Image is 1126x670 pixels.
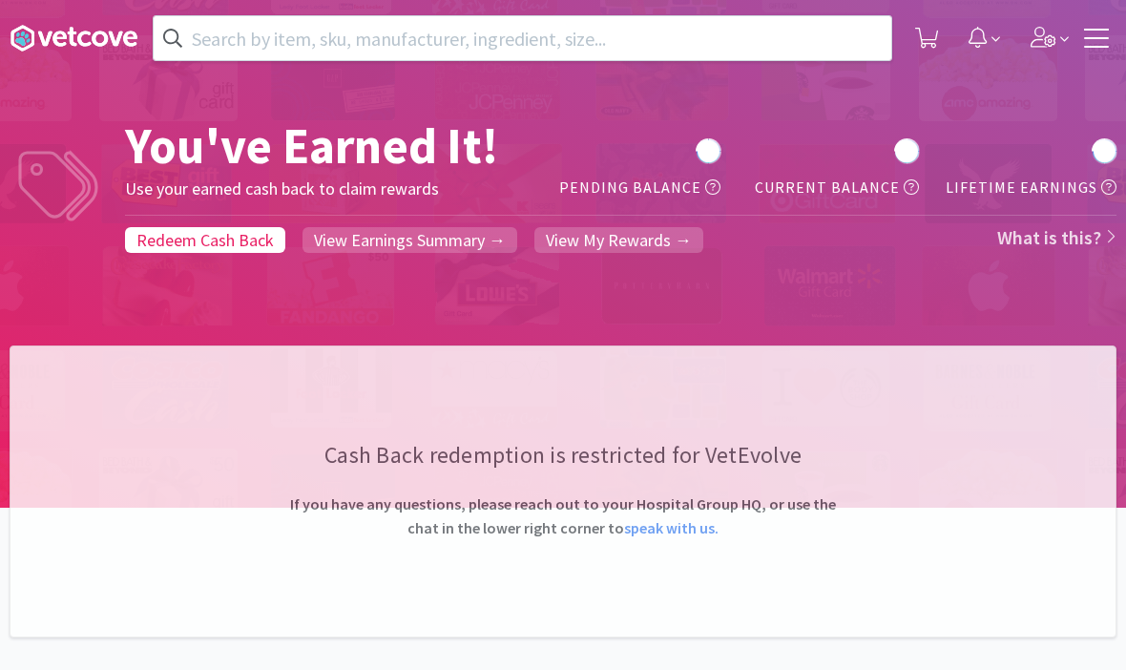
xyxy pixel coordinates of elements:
[277,492,849,541] h3: If you have any questions, please reach out to your Hospital Group HQ, or use the chat in the low...
[997,225,1117,249] a: What is this?
[534,227,703,253] a: View My Rewards →
[154,16,891,60] input: Search by item, sku, manufacturer, ingredient, size...
[125,227,285,253] a: Redeem Cash Back
[314,229,506,251] span: View Earnings Summary →
[277,442,849,470] p: Cash Back redemption is restricted for VetEvolve
[538,176,720,200] h5: Pending Balance
[736,176,918,200] h5: Current Balance
[125,176,538,203] h5: Use your earned cash back to claim rewards
[125,116,538,176] h1: You've Earned It!
[136,229,274,251] span: Redeem Cash Back
[546,229,692,251] span: View My Rewards →
[934,176,1116,200] h5: Lifetime Earnings
[624,518,719,537] a: speak with us.
[302,227,517,253] a: View Earnings Summary →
